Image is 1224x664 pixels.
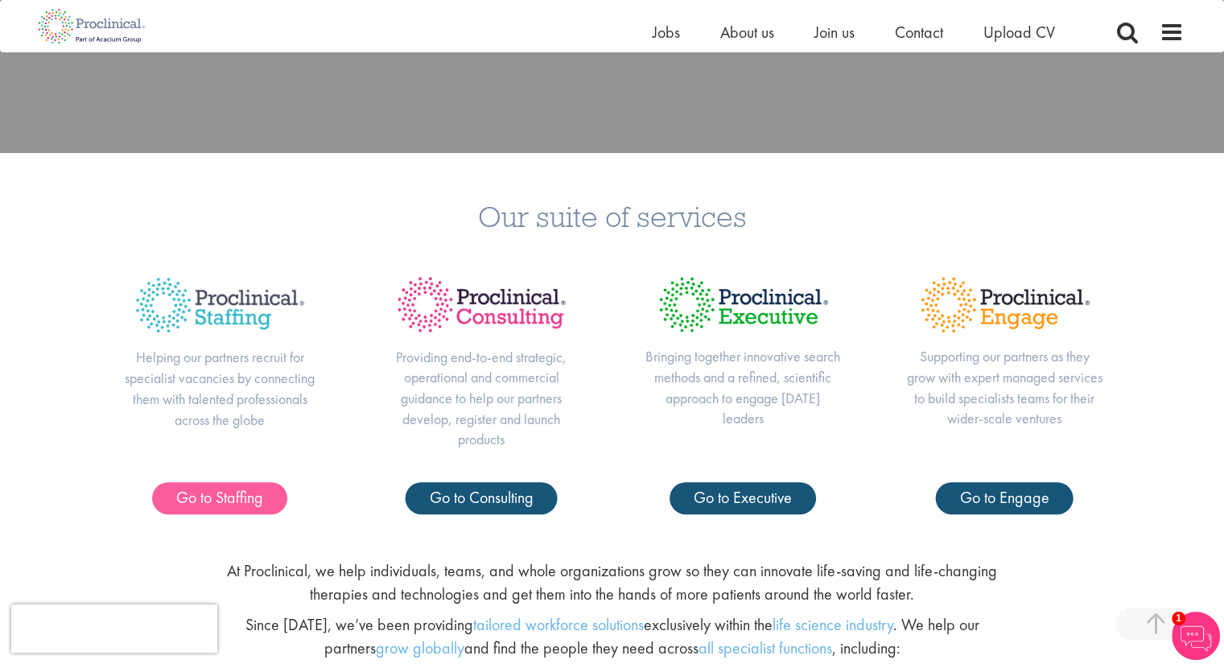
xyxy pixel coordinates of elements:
a: Join us [814,22,855,43]
h3: Our suite of services [12,201,1212,231]
p: Supporting our partners as they grow with expert managed services to build specialists teams for ... [906,346,1103,429]
img: Chatbot [1172,612,1220,660]
span: Go to Staffing [176,487,263,508]
a: all specialist functions [698,637,831,658]
p: Helping our partners recruit for specialist vacancies by connecting them with talented profession... [122,347,319,430]
img: Proclinical Title [383,263,580,346]
a: Go to Consulting [406,482,558,514]
iframe: reCAPTCHA [11,604,217,653]
p: Since [DATE], we’ve been providing exclusively within the . We help our partners and find the peo... [208,613,1016,659]
a: Go to Executive [670,482,816,514]
img: Proclinical Title [906,263,1103,346]
a: Go to Staffing [152,482,287,514]
p: Bringing together innovative search methods and a refined, scientific approach to engage [DATE] l... [645,346,842,429]
a: grow globally [375,637,464,658]
span: Go to Executive [694,487,792,508]
a: Jobs [653,22,680,43]
img: Proclinical Title [645,263,842,346]
span: Go to Engage [960,487,1049,508]
a: tailored workforce solutions [472,614,643,635]
img: Proclinical Title [122,263,319,347]
a: About us [720,22,774,43]
p: Providing end-to-end strategic, operational and commercial guidance to help our partners develop,... [383,347,580,451]
a: Go to Engage [936,482,1074,514]
span: Go to Consulting [430,487,534,508]
span: 1 [1172,612,1185,625]
p: At Proclinical, we help individuals, teams, and whole organizations grow so they can innovate lif... [208,559,1016,605]
a: life science industry [772,614,892,635]
a: Upload CV [983,22,1055,43]
a: Contact [895,22,943,43]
